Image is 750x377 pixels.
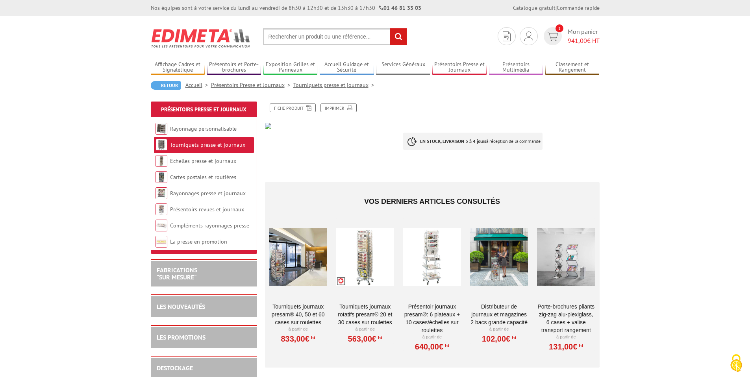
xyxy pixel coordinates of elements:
p: À partir de [269,326,327,333]
a: 131,00€HT [549,344,583,349]
a: Présentoirs Presse et Journaux [211,81,293,89]
a: Catalogue gratuit [513,4,556,11]
a: Retour [151,81,181,90]
img: Présentoirs revues et journaux [156,203,167,215]
img: Tourniquets presse et journaux [156,139,167,151]
img: devis rapide [503,31,511,41]
a: 563,00€HT [348,336,382,341]
a: Présentoirs Multimédia [489,61,543,74]
a: Imprimer [320,103,357,112]
a: 640,00€HT [415,344,449,349]
span: Mon panier [568,27,600,45]
sup: HT [443,343,449,348]
span: 1 [556,24,563,32]
a: Rayonnages presse et journaux [170,190,246,197]
strong: 01 46 81 33 03 [379,4,421,11]
a: Compléments rayonnages presse [170,222,249,229]
a: 102,00€HT [482,336,516,341]
p: À partir de [403,334,461,340]
p: À partir de [336,326,394,333]
p: À partir de [537,334,595,340]
a: LES NOUVEAUTÉS [157,303,205,310]
a: Commande rapide [557,4,600,11]
a: 833,00€HT [281,336,315,341]
a: Tourniquets journaux Presam® 40, 50 et 60 cases sur roulettes [269,303,327,326]
a: Services Généraux [376,61,430,74]
a: Porte-Brochures pliants ZIG-ZAG Alu-Plexiglass, 6 cases + valise transport rangement [537,303,595,334]
img: Rayonnage personnalisable [156,123,167,135]
img: La presse en promotion [156,236,167,248]
sup: HT [376,335,382,340]
a: Accueil [185,81,211,89]
img: Compléments rayonnages presse [156,220,167,231]
a: Exposition Grilles et Panneaux [263,61,318,74]
div: Nos équipes sont à votre service du lundi au vendredi de 8h30 à 12h30 et de 13h30 à 17h30 [151,4,421,12]
p: à réception de la commande [403,133,543,150]
img: Cartes postales et routières [156,171,167,183]
a: Tourniquets presse et journaux [170,141,245,148]
a: Affichage Cadres et Signalétique [151,61,205,74]
button: Cookies (fenêtre modale) [722,350,750,377]
a: LES PROMOTIONS [157,333,206,341]
a: Cartes postales et routières [170,174,236,181]
span: Vos derniers articles consultés [364,198,500,205]
strong: EN STOCK, LIVRAISON 3 à 4 jours [420,138,486,144]
a: devis rapide 1 Mon panier 941,00€ HT [542,27,600,45]
a: Classement et Rangement [545,61,600,74]
a: Rayonnage personnalisable [170,125,237,132]
a: Fiche produit [270,103,316,112]
a: Echelles presse et journaux [170,157,236,164]
span: € HT [568,36,600,45]
img: Rayonnages presse et journaux [156,187,167,199]
img: Cookies (fenêtre modale) [726,353,746,373]
input: Rechercher un produit ou une référence... [263,28,407,45]
div: | [513,4,600,12]
a: Présentoirs Presse et Journaux [432,61,487,74]
a: Accueil Guidage et Sécurité [320,61,374,74]
sup: HT [577,343,583,348]
a: Présentoirs Presse et Journaux [161,106,246,113]
a: FABRICATIONS"Sur Mesure" [157,266,197,281]
a: Tourniquets presse et journaux [293,81,377,89]
p: À partir de [470,326,528,333]
img: Edimeta [151,24,251,53]
a: Distributeur de journaux et magazines 2 bacs grande capacité [470,303,528,326]
sup: HT [309,335,315,340]
a: La presse en promotion [170,238,227,245]
a: Tourniquets journaux rotatifs Presam® 20 et 30 cases sur roulettes [336,303,394,326]
img: devis rapide [524,31,533,41]
span: 941,00 [568,37,587,44]
sup: HT [510,335,516,340]
a: Présentoirs revues et journaux [170,206,244,213]
img: devis rapide [547,32,558,41]
a: Présentoirs et Porte-brochures [207,61,261,74]
a: Présentoir journaux Presam®: 6 plateaux + 10 cases/échelles sur roulettes [403,303,461,334]
input: rechercher [390,28,407,45]
img: Echelles presse et journaux [156,155,167,167]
